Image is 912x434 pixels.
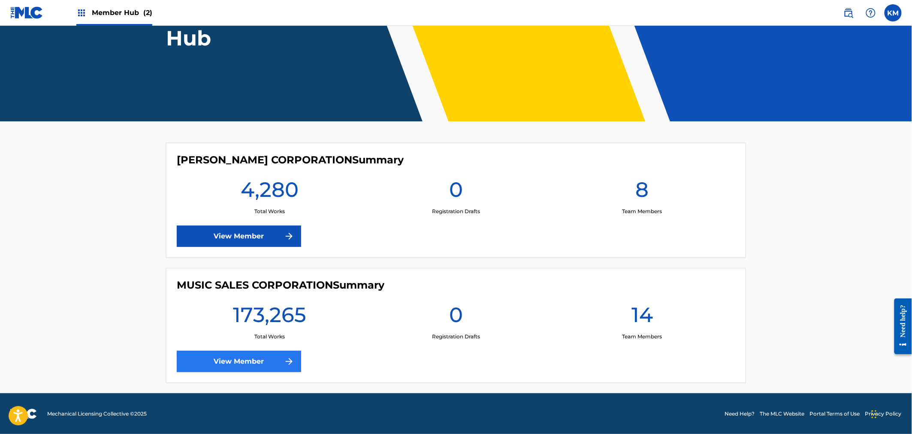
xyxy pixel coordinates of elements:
h1: 14 [631,302,653,333]
a: Privacy Policy [865,410,902,418]
p: Team Members [622,208,662,215]
span: Mechanical Licensing Collective © 2025 [47,410,147,418]
div: Drag [872,401,877,427]
p: Registration Drafts [432,208,480,215]
a: Need Help? [725,410,755,418]
h1: 8 [635,177,649,208]
p: Total Works [254,333,285,341]
h1: 0 [449,177,463,208]
img: MLC Logo [10,6,43,19]
span: Member Hub [92,8,152,18]
h4: C. F. PETERS CORPORATION [177,154,404,166]
img: help [866,8,876,18]
img: search [843,8,854,18]
img: Top Rightsholders [76,8,87,18]
div: User Menu [885,4,902,21]
img: f7272a7cc735f4ea7f67.svg [284,356,294,367]
a: Public Search [840,4,857,21]
p: Registration Drafts [432,333,480,341]
a: Portal Terms of Use [810,410,860,418]
p: Total Works [254,208,285,215]
p: Team Members [622,333,662,341]
a: The MLC Website [760,410,805,418]
h4: MUSIC SALES CORPORATION [177,279,384,292]
a: View Member [177,226,301,247]
iframe: Resource Center [888,292,912,361]
h1: 0 [449,302,463,333]
iframe: Chat Widget [869,393,912,434]
div: Help [862,4,879,21]
h1: 4,280 [241,177,299,208]
img: logo [10,409,37,419]
h1: 173,265 [233,302,306,333]
span: (2) [143,9,152,17]
img: f7272a7cc735f4ea7f67.svg [284,231,294,241]
a: View Member [177,351,301,372]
